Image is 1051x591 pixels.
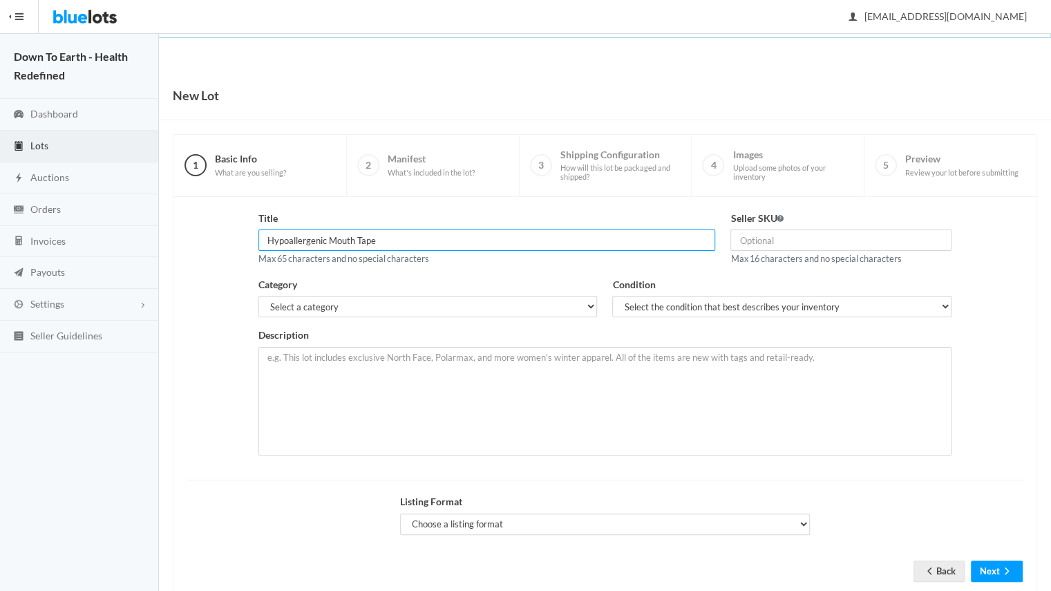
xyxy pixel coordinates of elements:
[258,229,716,251] input: e.g. North Face, Polarmax and More Women's Winter Apparel
[12,204,26,217] ion-icon: cash
[730,229,951,251] input: Optional
[30,140,48,151] span: Lots
[357,154,379,176] span: 2
[30,298,64,310] span: Settings
[730,253,901,264] small: Max 16 characters and no special characters
[849,10,1027,22] span: [EMAIL_ADDRESS][DOMAIN_NAME]
[732,149,853,182] span: Images
[560,163,681,182] span: How will this lot be packaged and shipped?
[612,277,655,293] label: Condition
[12,299,26,312] ion-icon: cog
[30,235,66,247] span: Invoices
[702,154,724,176] span: 4
[173,85,219,106] h1: New Lot
[12,235,26,248] ion-icon: calculator
[560,149,681,182] span: Shipping Configuration
[388,153,475,177] span: Manifest
[215,153,286,177] span: Basic Info
[12,172,26,185] ion-icon: flash
[215,168,286,178] span: What are you selling?
[730,211,784,227] label: Seller SKU
[14,50,128,82] strong: Down To Earth - Health Redefined
[400,494,462,510] label: Listing Format
[30,171,69,183] span: Auctions
[30,108,78,120] span: Dashboard
[184,154,207,176] span: 1
[875,154,897,176] span: 5
[913,561,965,582] a: arrow backBack
[12,330,26,344] ion-icon: list box
[30,266,65,278] span: Payouts
[258,253,429,264] small: Max 65 characters and no special characters
[30,330,102,341] span: Seller Guidelines
[12,109,26,122] ion-icon: speedometer
[12,140,26,153] ion-icon: clipboard
[846,11,860,24] ion-icon: person
[905,153,1018,177] span: Preview
[30,203,61,215] span: Orders
[12,267,26,280] ion-icon: paper plane
[971,561,1023,582] button: Nextarrow forward
[258,328,309,344] label: Description
[732,163,853,182] span: Upload some photos of your inventory
[922,565,936,579] ion-icon: arrow back
[530,154,552,176] span: 3
[258,211,278,227] label: Title
[258,277,297,293] label: Category
[1000,565,1014,579] ion-icon: arrow forward
[388,168,475,178] span: What's included in the lot?
[905,168,1018,178] span: Review your lot before submitting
